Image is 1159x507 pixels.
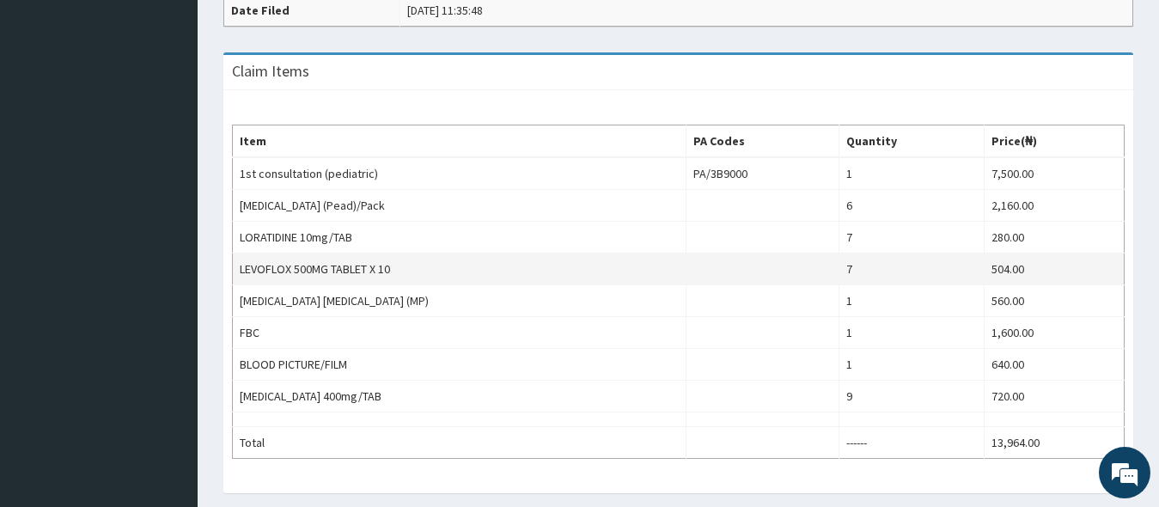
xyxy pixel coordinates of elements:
[985,427,1125,459] td: 13,964.00
[233,427,686,459] td: Total
[233,381,686,412] td: [MEDICAL_DATA] 400mg/TAB
[839,222,985,253] td: 7
[233,253,686,285] td: LEVOFLOX 500MG TABLET X 10
[686,125,839,158] th: PA Codes
[9,331,327,391] textarea: Type your message and hit 'Enter'
[233,285,686,317] td: [MEDICAL_DATA] [MEDICAL_DATA] (MP)
[839,427,985,459] td: ------
[839,125,985,158] th: Quantity
[839,349,985,381] td: 1
[839,317,985,349] td: 1
[839,190,985,222] td: 6
[233,349,686,381] td: BLOOD PICTURE/FILM
[985,285,1125,317] td: 560.00
[985,125,1125,158] th: Price(₦)
[232,64,309,79] h3: Claim Items
[100,147,237,321] span: We're online!
[985,157,1125,190] td: 7,500.00
[686,157,839,190] td: PA/3B9000
[839,157,985,190] td: 1
[233,222,686,253] td: LORATIDINE 10mg/TAB
[233,190,686,222] td: [MEDICAL_DATA] (Pead)/Pack
[985,222,1125,253] td: 280.00
[233,125,686,158] th: Item
[985,349,1125,381] td: 640.00
[985,381,1125,412] td: 720.00
[32,86,70,129] img: d_794563401_company_1708531726252_794563401
[985,253,1125,285] td: 504.00
[985,317,1125,349] td: 1,600.00
[233,317,686,349] td: FBC
[407,2,483,19] div: [DATE] 11:35:48
[985,190,1125,222] td: 2,160.00
[839,381,985,412] td: 9
[89,96,289,119] div: Chat with us now
[839,285,985,317] td: 1
[233,157,686,190] td: 1st consultation (pediatric)
[282,9,323,50] div: Minimize live chat window
[839,253,985,285] td: 7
